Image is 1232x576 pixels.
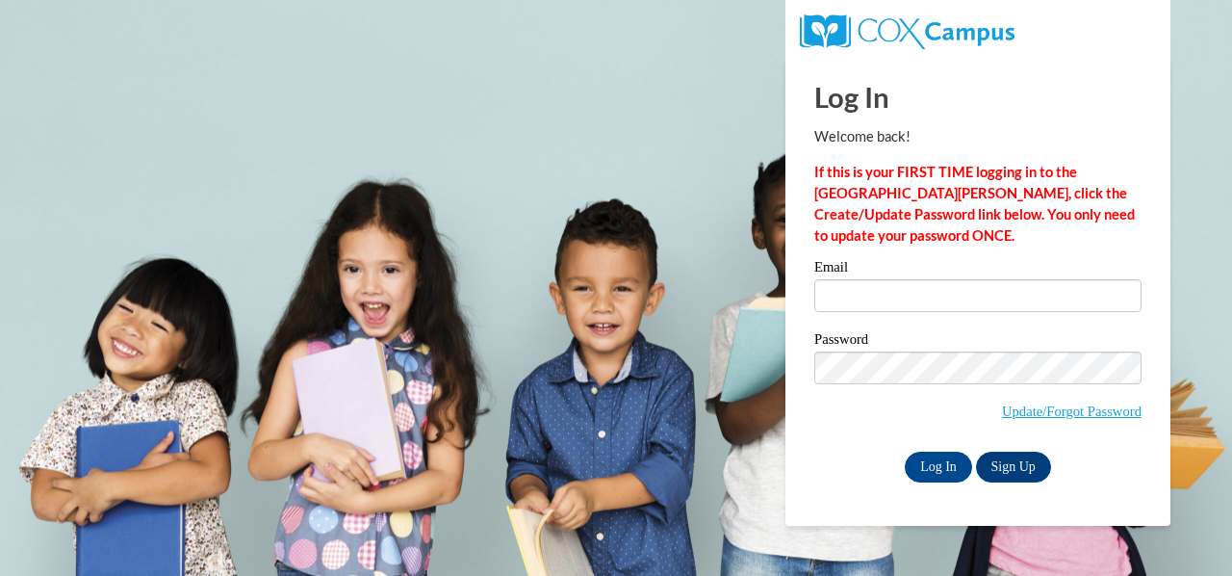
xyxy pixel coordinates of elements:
[814,77,1142,117] h1: Log In
[814,164,1135,244] strong: If this is your FIRST TIME logging in to the [GEOGRAPHIC_DATA][PERSON_NAME], click the Create/Upd...
[814,126,1142,147] p: Welcome back!
[1002,404,1142,419] a: Update/Forgot Password
[814,260,1142,279] label: Email
[800,22,1014,39] a: COX Campus
[814,332,1142,352] label: Password
[800,14,1014,49] img: COX Campus
[905,452,972,483] input: Log In
[976,452,1051,483] a: Sign Up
